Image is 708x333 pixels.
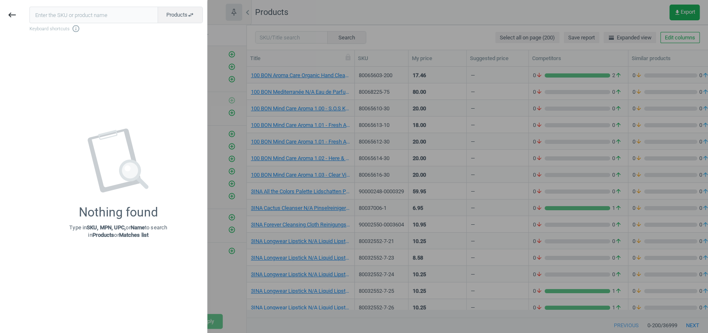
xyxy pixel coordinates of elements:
[166,11,194,19] span: Products
[79,205,158,220] div: Nothing found
[72,24,80,33] i: info_outline
[7,10,17,20] i: keyboard_backspace
[29,7,158,23] input: Enter the SKU or product name
[87,224,126,231] strong: SKU, MPN, UPC,
[131,224,145,231] strong: Name
[2,5,22,25] button: keyboard_backspace
[119,232,148,238] strong: Matches list
[29,24,203,33] span: Keyboard shortcuts
[92,232,114,238] strong: Products
[158,7,203,23] button: Productsswap_horiz
[69,224,167,239] p: Type in or to search in or
[187,12,194,18] i: swap_horiz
